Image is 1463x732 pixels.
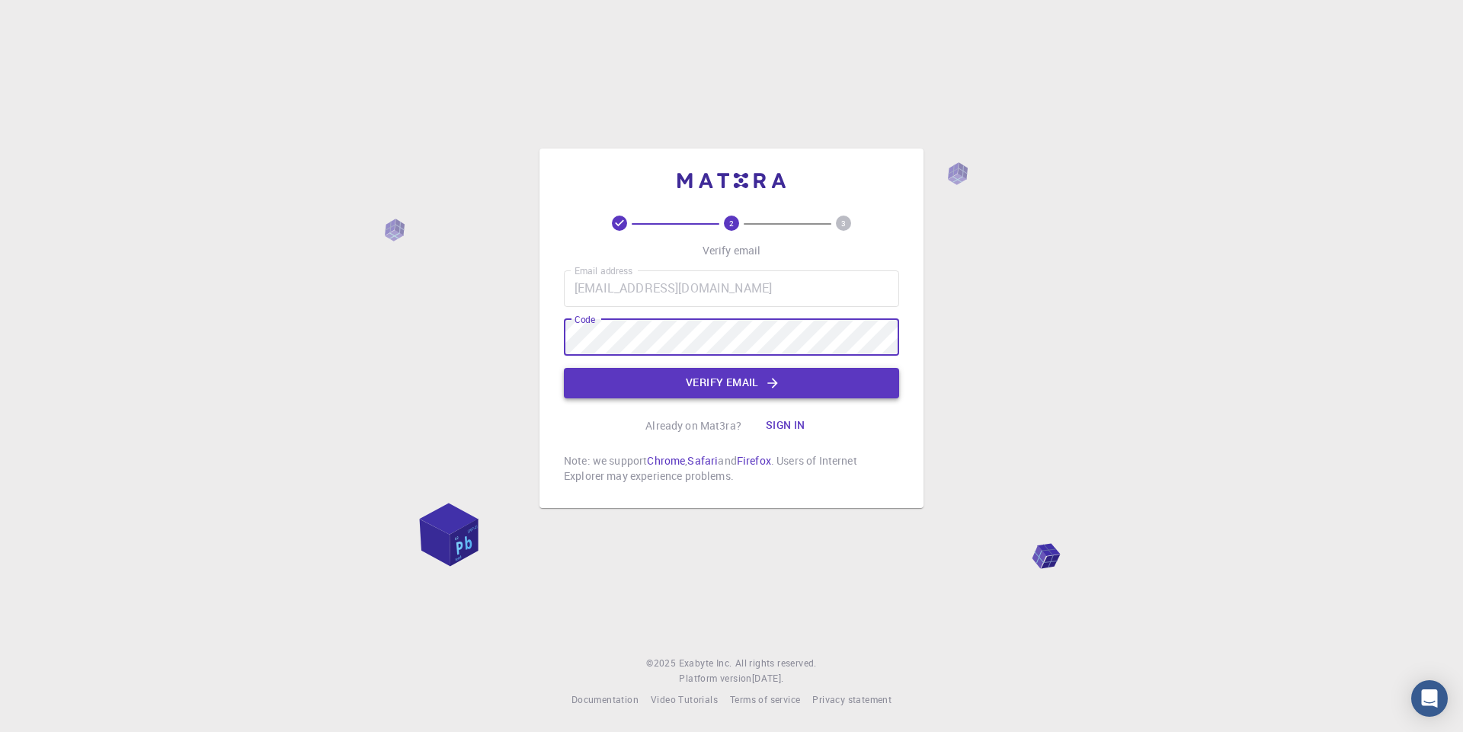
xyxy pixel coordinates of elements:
span: Privacy statement [812,693,892,705]
p: Verify email [703,243,761,258]
a: Safari [687,453,718,468]
a: Privacy statement [812,692,892,708]
span: Terms of service [730,693,800,705]
text: 3 [841,218,846,229]
span: All rights reserved. [735,656,817,671]
label: Email address [575,264,632,277]
p: Note: we support , and . Users of Internet Explorer may experience problems. [564,453,899,484]
a: Terms of service [730,692,800,708]
label: Code [575,313,595,326]
a: Exabyte Inc. [679,656,732,671]
a: [DATE]. [752,671,784,686]
span: [DATE] . [752,672,784,684]
text: 2 [729,218,734,229]
span: Exabyte Inc. [679,657,732,669]
span: © 2025 [646,656,678,671]
div: Open Intercom Messenger [1411,680,1448,717]
a: Chrome [647,453,685,468]
a: Documentation [571,692,639,708]
span: Video Tutorials [651,693,718,705]
button: Sign in [754,411,818,441]
span: Documentation [571,693,639,705]
p: Already on Mat3ra? [645,418,741,433]
a: Firefox [737,453,771,468]
span: Platform version [679,671,751,686]
a: Video Tutorials [651,692,718,708]
button: Verify email [564,368,899,398]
